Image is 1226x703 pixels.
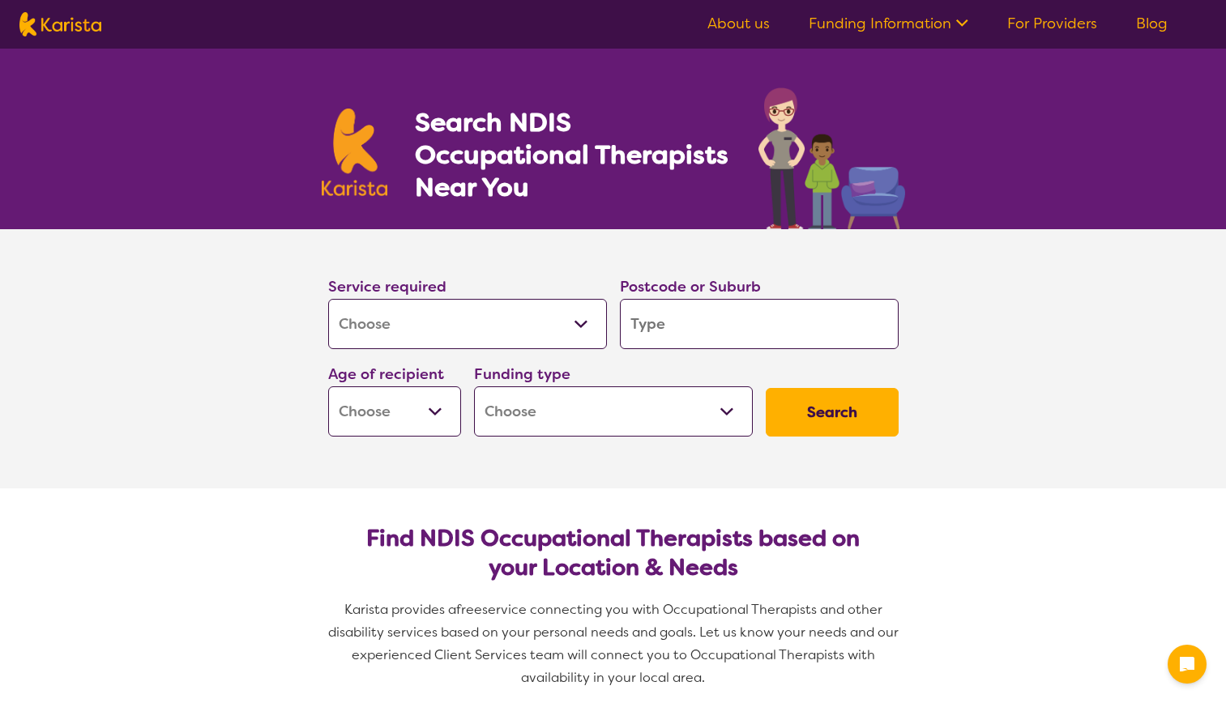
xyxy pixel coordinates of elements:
[766,388,899,437] button: Search
[19,12,101,36] img: Karista logo
[341,524,886,582] h2: Find NDIS Occupational Therapists based on your Location & Needs
[474,364,570,384] label: Funding type
[328,601,902,686] span: service connecting you with Occupational Therapists and other disability services based on your p...
[328,277,446,296] label: Service required
[1007,14,1097,33] a: For Providers
[344,601,456,618] span: Karista provides a
[758,87,905,229] img: occupational-therapy
[620,299,899,349] input: Type
[809,14,968,33] a: Funding Information
[328,364,444,384] label: Age of recipient
[456,601,482,618] span: free
[415,106,730,203] h1: Search NDIS Occupational Therapists Near You
[620,277,761,296] label: Postcode or Suburb
[322,109,388,196] img: Karista logo
[707,14,770,33] a: About us
[1136,14,1168,33] a: Blog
